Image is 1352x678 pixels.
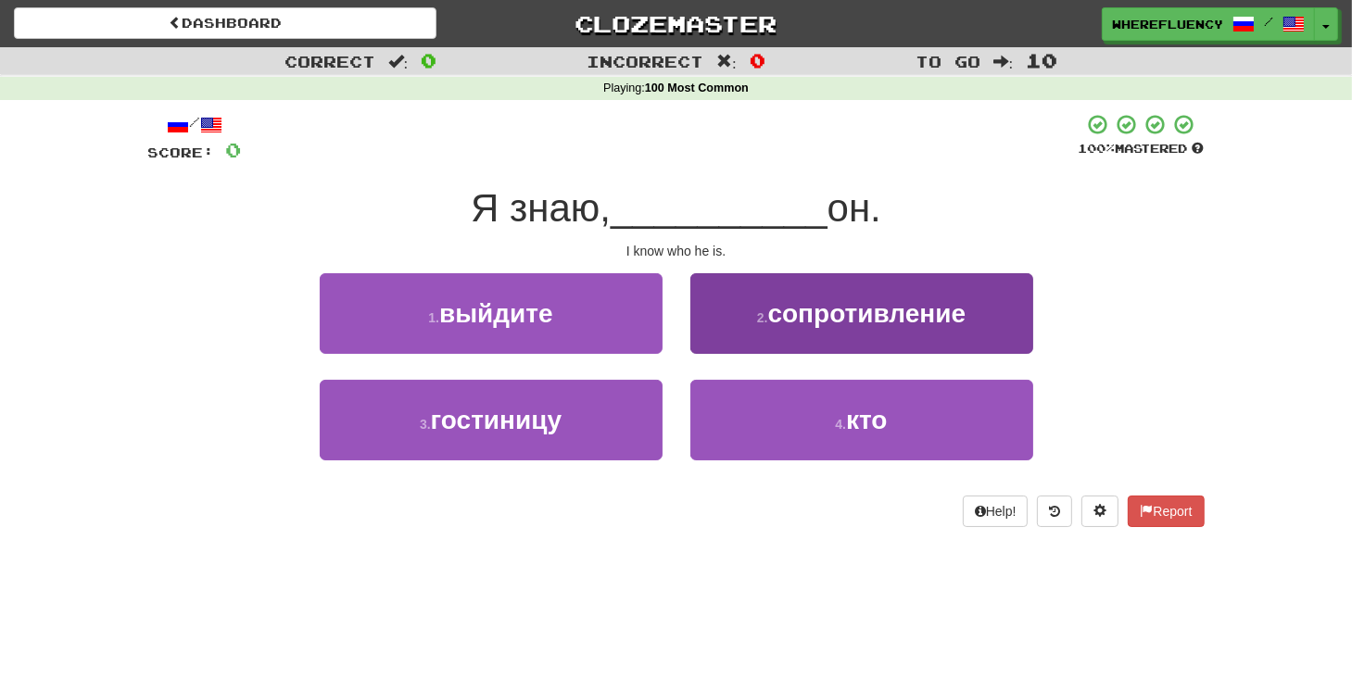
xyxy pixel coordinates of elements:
[420,417,431,432] small: 3 .
[148,113,242,136] div: /
[148,144,215,160] span: Score:
[768,299,967,328] span: сопротивление
[835,417,846,432] small: 4 .
[1264,15,1273,28] span: /
[757,310,768,325] small: 2 .
[690,380,1033,460] button: 4.кто
[431,406,562,434] span: гостиницу
[611,186,828,230] span: __________
[1112,16,1223,32] span: wherefluency
[828,186,881,230] span: он.
[471,186,611,230] span: Я знаю,
[690,273,1033,354] button: 2.сопротивление
[846,406,887,434] span: кто
[148,242,1205,260] div: I know who he is.
[716,54,737,69] span: :
[226,138,242,161] span: 0
[320,273,663,354] button: 1.выйдите
[1037,496,1072,527] button: Round history (alt+y)
[1102,7,1315,41] a: wherefluency /
[1079,141,1205,157] div: Mastered
[1026,49,1057,71] span: 10
[388,54,409,69] span: :
[750,49,765,71] span: 0
[587,52,703,70] span: Incorrect
[439,299,553,328] span: выйдите
[993,54,1014,69] span: :
[916,52,980,70] span: To go
[284,52,375,70] span: Correct
[421,49,436,71] span: 0
[963,496,1029,527] button: Help!
[14,7,436,39] a: Dashboard
[1079,141,1116,156] span: 100 %
[1128,496,1204,527] button: Report
[320,380,663,460] button: 3.гостиницу
[428,310,439,325] small: 1 .
[464,7,887,40] a: Clozemaster
[645,82,749,94] strong: 100 Most Common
